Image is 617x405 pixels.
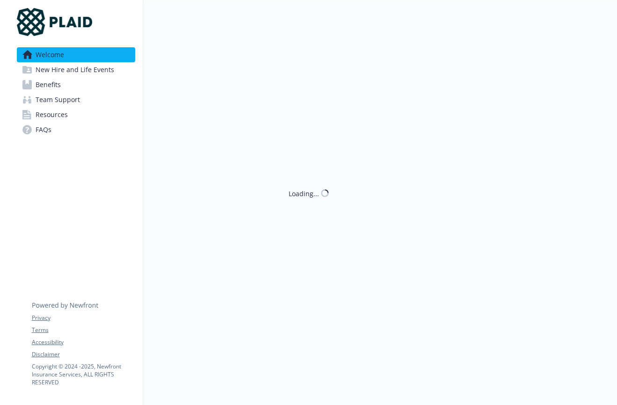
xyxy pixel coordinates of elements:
a: New Hire and Life Events [17,62,135,77]
a: Accessibility [32,338,135,346]
span: Resources [36,107,68,122]
a: Privacy [32,314,135,322]
a: Terms [32,326,135,334]
span: Welcome [36,47,64,62]
a: FAQs [17,122,135,137]
span: Benefits [36,77,61,92]
a: Disclaimer [32,350,135,359]
p: Copyright © 2024 - 2025 , Newfront Insurance Services, ALL RIGHTS RESERVED [32,362,135,386]
a: Benefits [17,77,135,92]
span: FAQs [36,122,51,137]
a: Team Support [17,92,135,107]
span: Team Support [36,92,80,107]
span: New Hire and Life Events [36,62,114,77]
div: Loading... [289,188,319,198]
a: Resources [17,107,135,122]
a: Welcome [17,47,135,62]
